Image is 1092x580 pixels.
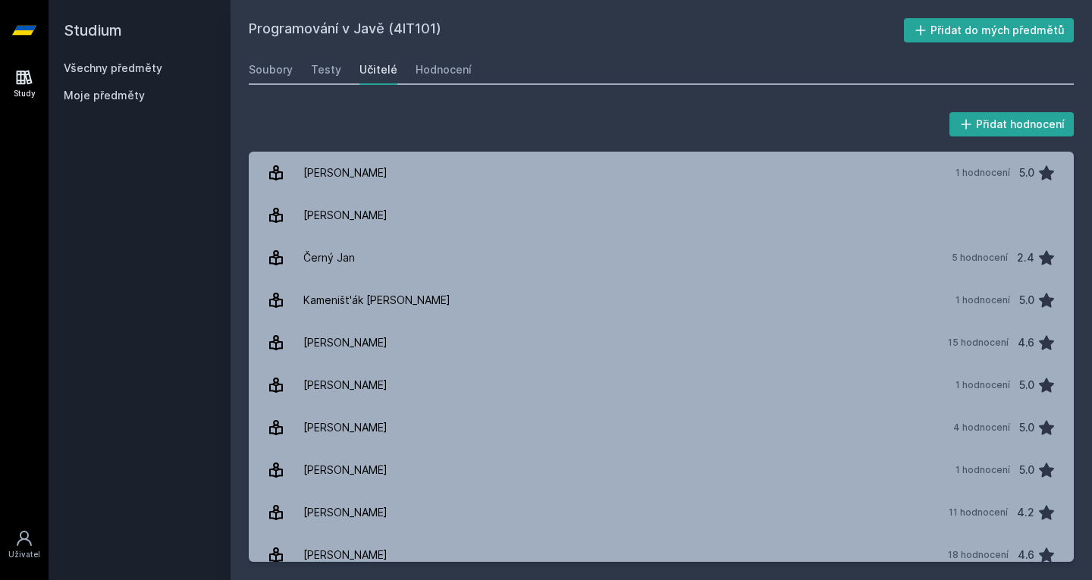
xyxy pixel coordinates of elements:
[3,61,45,107] a: Study
[8,549,40,560] div: Uživatel
[311,62,341,77] div: Testy
[1019,455,1034,485] div: 5.0
[249,194,1074,237] a: [PERSON_NAME]
[311,55,341,85] a: Testy
[949,112,1075,136] button: Přidat hodnocení
[1017,497,1034,528] div: 4.2
[955,294,1010,306] div: 1 hodnocení
[1019,285,1034,315] div: 5.0
[303,455,388,485] div: [PERSON_NAME]
[1018,328,1034,358] div: 4.6
[359,62,397,77] div: Učitelé
[948,337,1009,349] div: 15 hodnocení
[3,522,45,568] a: Uživatel
[904,18,1075,42] button: Přidat do mých předmětů
[249,152,1074,194] a: [PERSON_NAME] 1 hodnocení 5.0
[952,252,1008,264] div: 5 hodnocení
[303,328,388,358] div: [PERSON_NAME]
[953,422,1010,434] div: 4 hodnocení
[949,506,1008,519] div: 11 hodnocení
[303,497,388,528] div: [PERSON_NAME]
[1019,370,1034,400] div: 5.0
[948,549,1009,561] div: 18 hodnocení
[249,18,904,42] h2: Programování v Javě (4IT101)
[303,540,388,570] div: [PERSON_NAME]
[249,55,293,85] a: Soubory
[416,55,472,85] a: Hodnocení
[64,61,162,74] a: Všechny předměty
[249,279,1074,321] a: Kameništ'ák [PERSON_NAME] 1 hodnocení 5.0
[249,364,1074,406] a: [PERSON_NAME] 1 hodnocení 5.0
[1019,412,1034,443] div: 5.0
[303,285,450,315] div: Kameništ'ák [PERSON_NAME]
[303,200,388,230] div: [PERSON_NAME]
[303,243,355,273] div: Černý Jan
[1019,158,1034,188] div: 5.0
[249,237,1074,279] a: Černý Jan 5 hodnocení 2.4
[955,167,1010,179] div: 1 hodnocení
[64,88,145,103] span: Moje předměty
[955,464,1010,476] div: 1 hodnocení
[249,449,1074,491] a: [PERSON_NAME] 1 hodnocení 5.0
[359,55,397,85] a: Učitelé
[14,88,36,99] div: Study
[303,158,388,188] div: [PERSON_NAME]
[249,491,1074,534] a: [PERSON_NAME] 11 hodnocení 4.2
[303,412,388,443] div: [PERSON_NAME]
[955,379,1010,391] div: 1 hodnocení
[249,406,1074,449] a: [PERSON_NAME] 4 hodnocení 5.0
[249,534,1074,576] a: [PERSON_NAME] 18 hodnocení 4.6
[303,370,388,400] div: [PERSON_NAME]
[1018,540,1034,570] div: 4.6
[249,321,1074,364] a: [PERSON_NAME] 15 hodnocení 4.6
[416,62,472,77] div: Hodnocení
[1017,243,1034,273] div: 2.4
[249,62,293,77] div: Soubory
